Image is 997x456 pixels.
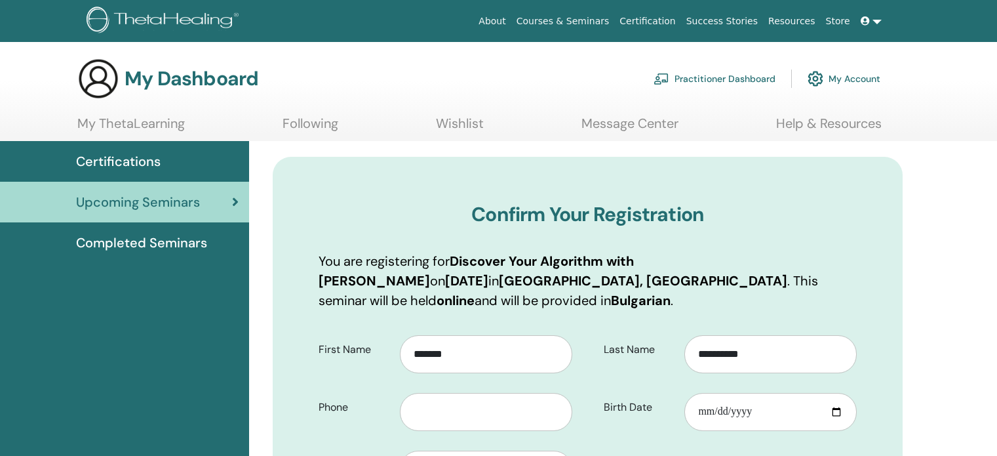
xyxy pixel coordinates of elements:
img: chalkboard-teacher.svg [654,73,669,85]
img: cog.svg [808,68,823,90]
a: About [473,9,511,33]
b: Discover Your Algorithm with [PERSON_NAME] [319,253,634,289]
b: online [437,292,475,309]
a: Practitioner Dashboard [654,64,775,93]
a: Resources [763,9,821,33]
a: Wishlist [436,115,484,141]
img: logo.png [87,7,243,36]
label: Last Name [594,337,685,362]
label: First Name [309,337,400,362]
span: Certifications [76,152,161,171]
label: Phone [309,395,400,420]
img: generic-user-icon.jpg [77,58,119,100]
a: Help & Resources [776,115,882,141]
a: My Account [808,64,880,93]
a: Message Center [581,115,678,141]
h3: My Dashboard [125,67,258,91]
a: Courses & Seminars [511,9,615,33]
span: Completed Seminars [76,233,207,253]
a: My ThetaLearning [77,115,185,141]
a: Following [283,115,338,141]
p: You are registering for on in . This seminar will be held and will be provided in . [319,251,857,310]
b: [DATE] [445,272,488,289]
label: Birth Date [594,395,685,420]
span: Upcoming Seminars [76,192,200,212]
b: [GEOGRAPHIC_DATA], [GEOGRAPHIC_DATA] [499,272,787,289]
a: Success Stories [681,9,763,33]
a: Certification [614,9,680,33]
h3: Confirm Your Registration [319,203,857,226]
b: Bulgarian [611,292,671,309]
a: Store [821,9,855,33]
